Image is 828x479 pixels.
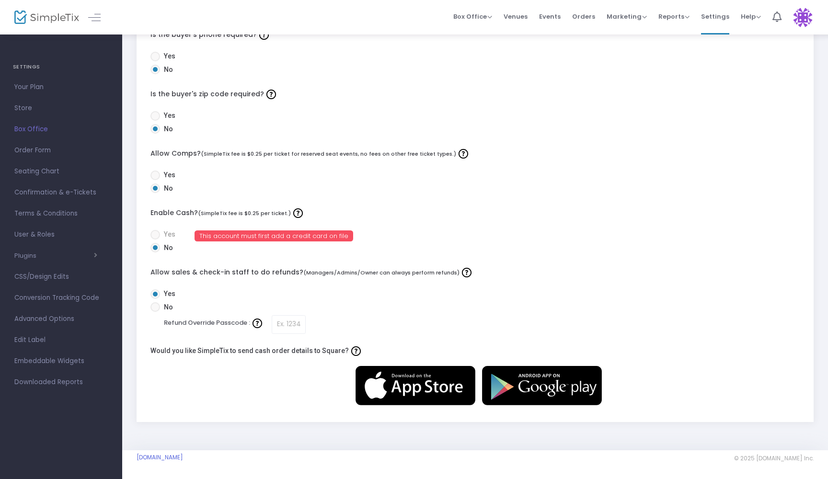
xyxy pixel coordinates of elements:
[14,334,108,346] span: Edit Label
[164,316,264,330] label: Refund Override Passcode :
[150,343,363,358] label: Would you like SimpleTix to send cash order details to Square?
[453,12,492,21] span: Box Office
[14,228,108,241] span: User & Roles
[734,455,814,462] span: © 2025 [DOMAIN_NAME] Inc.
[14,186,108,199] span: Confirmation & e-Tickets
[266,90,276,99] img: question-mark
[150,147,800,161] label: Allow Comps?
[14,376,108,388] span: Downloaded Reports
[14,292,108,304] span: Conversion Tracking Code
[160,65,173,75] span: No
[272,315,306,334] input: Ex. 1234
[14,252,97,260] button: Plugins
[459,149,468,159] img: question-mark
[201,150,456,158] span: (SimpleTix fee is $0.25 per ticket for reserved seat events, no fees on other free ticket types.)
[504,4,528,29] span: Venues
[160,183,173,194] span: No
[160,229,175,239] span: Yes
[303,269,460,276] span: (Managers/Admins/Owner can always perform refunds)
[160,124,173,134] span: No
[658,12,690,21] span: Reports
[195,230,353,241] span: This account must first add a credit card on file
[150,265,800,280] label: Allow sales & check-in staff to do refunds?
[572,4,595,29] span: Orders
[741,12,761,21] span: Help
[198,209,291,217] span: (SimpleTix fee is $0.25 per ticket.)
[160,289,175,299] span: Yes
[14,165,108,178] span: Seating Chart
[253,319,262,328] img: question-mark
[14,144,108,157] span: Order Form
[14,313,108,325] span: Advanced Options
[160,170,175,180] span: Yes
[137,454,183,461] a: [DOMAIN_NAME]
[160,111,175,121] span: Yes
[160,302,173,312] span: No
[150,28,800,42] label: Is the buyer's phone required?
[351,346,361,356] img: question-mark
[150,206,800,220] label: Enable Cash?
[701,4,729,29] span: Settings
[539,4,561,29] span: Events
[160,51,175,61] span: Yes
[14,102,108,114] span: Store
[14,207,108,220] span: Terms & Conditions
[462,268,471,277] img: question-mark
[259,30,269,40] img: question-mark
[14,123,108,136] span: Box Office
[14,271,108,283] span: CSS/Design Edits
[150,87,800,102] label: Is the buyer's zip code required?
[293,208,303,218] img: question-mark
[13,57,109,77] h4: SETTINGS
[14,81,108,93] span: Your Plan
[160,243,173,253] span: No
[14,355,108,367] span: Embeddable Widgets
[607,12,647,21] span: Marketing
